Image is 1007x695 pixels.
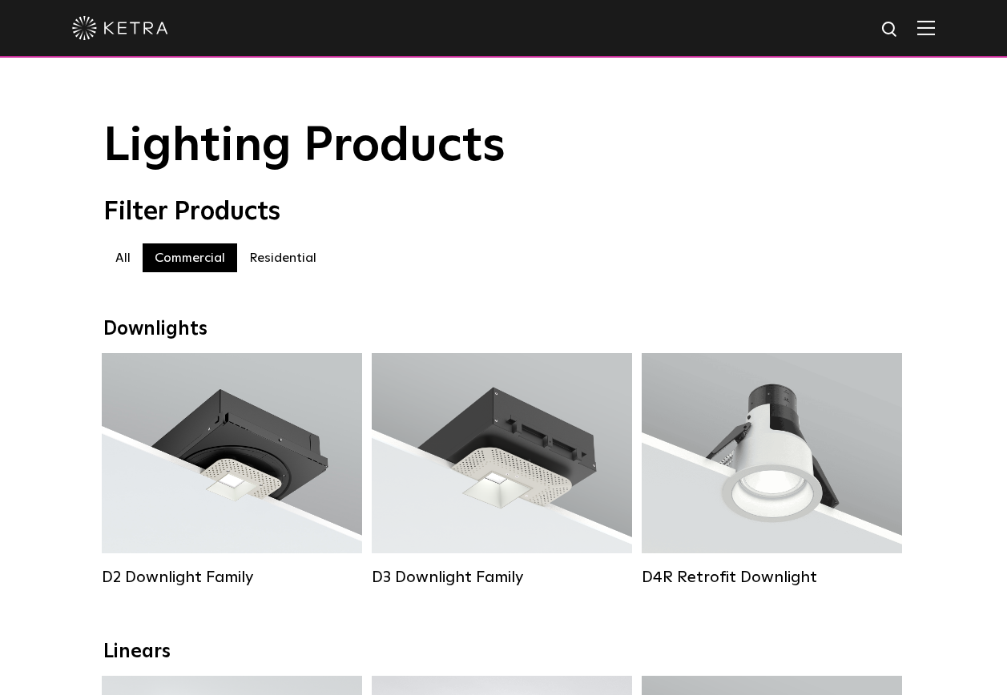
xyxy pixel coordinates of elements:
div: Linears [103,641,904,664]
div: D3 Downlight Family [372,568,632,587]
span: Lighting Products [103,123,506,171]
div: D4R Retrofit Downlight [642,568,902,587]
div: Downlights [103,318,904,341]
a: D4R Retrofit Downlight Lumen Output:800Colors:White / BlackBeam Angles:15° / 25° / 40° / 60°Watta... [642,353,902,587]
img: Hamburger%20Nav.svg [917,20,935,35]
label: Residential [237,243,328,272]
img: ketra-logo-2019-white [72,16,168,40]
label: Commercial [143,243,237,272]
a: D2 Downlight Family Lumen Output:1200Colors:White / Black / Gloss Black / Silver / Bronze / Silve... [102,353,362,587]
a: D3 Downlight Family Lumen Output:700 / 900 / 1100Colors:White / Black / Silver / Bronze / Paintab... [372,353,632,587]
div: Filter Products [103,197,904,227]
div: D2 Downlight Family [102,568,362,587]
label: All [103,243,143,272]
img: search icon [880,20,900,40]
